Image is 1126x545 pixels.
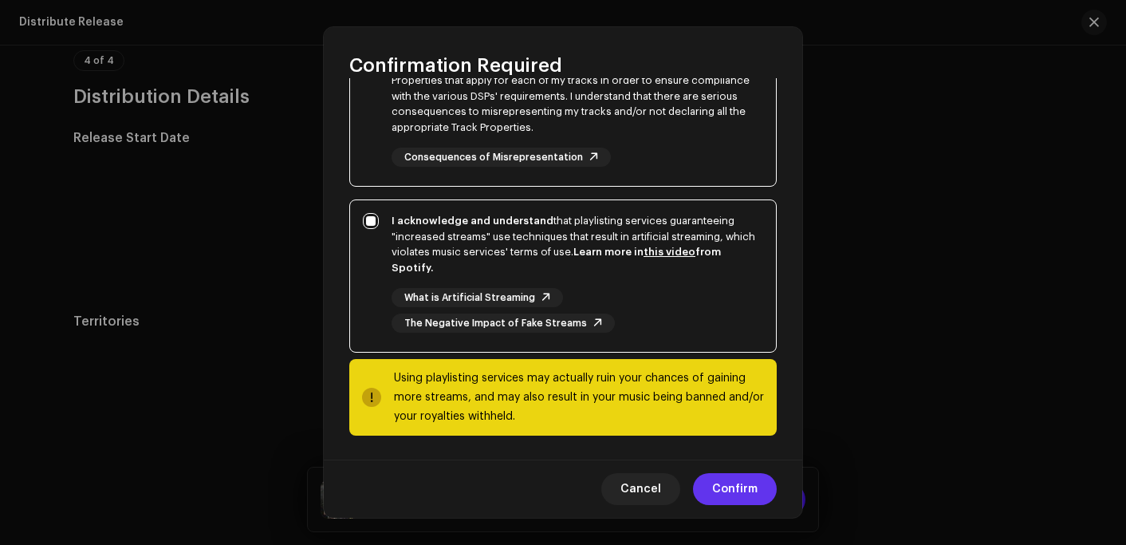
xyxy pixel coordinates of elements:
[404,152,583,163] span: Consequences of Misrepresentation
[349,199,777,353] p-togglebutton: I acknowledge and understandthat playlisting services guaranteeing "increased streams" use techni...
[620,473,661,505] span: Cancel
[394,369,764,426] div: Using playlisting services may actually ruin your chances of gaining more streams, and may also r...
[392,247,721,273] strong: Learn more in from Spotify.
[404,318,587,329] span: The Negative Impact of Fake Streams
[392,57,763,136] div: indicated the Track Origin and Track Properties that apply for each of my tracks in order to ensu...
[712,473,758,505] span: Confirm
[693,473,777,505] button: Confirm
[349,53,562,78] span: Confirmation Required
[349,44,777,188] p-togglebutton: I confirm that I have truthfullyindicated the Track Origin and Track Properties that apply for ea...
[404,293,535,303] span: What is Artificial Streaming
[644,247,695,257] a: this video
[392,213,763,275] div: that playlisting services guaranteeing "increased streams" use techniques that result in artifici...
[601,473,680,505] button: Cancel
[392,215,553,226] strong: I acknowledge and understand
